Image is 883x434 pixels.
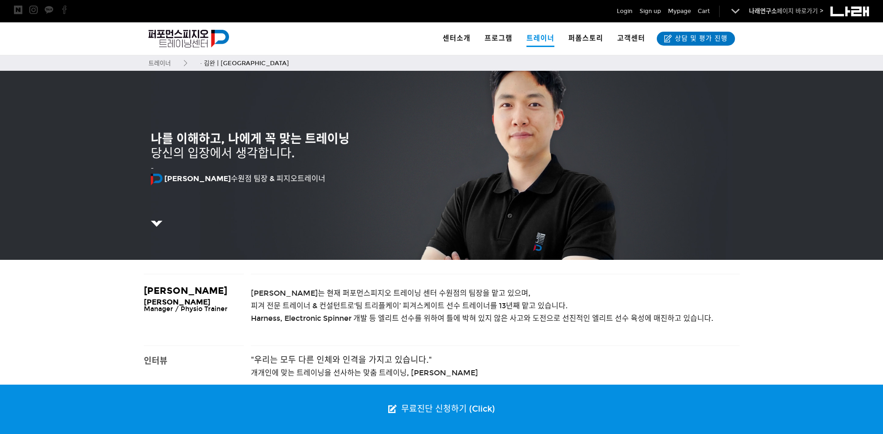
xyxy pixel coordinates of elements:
[485,34,512,42] span: 프로그램
[617,34,645,42] span: 고객센터
[354,301,567,310] span: ‘팀 트리플케이’ 피겨스케이트 선수 트레이너를 13년째 맡고 있습니다.
[251,301,354,310] span: 피겨 전문 트레이너 & 컨설턴트로
[672,34,728,43] span: 상담 및 평가 진행
[148,60,171,67] span: 트레이너
[478,22,519,55] a: 프로그램
[617,7,633,16] a: Login
[189,58,289,68] a: · 김완ㅣ[GEOGRAPHIC_DATA]
[151,146,295,161] span: 당신의 입장에서 생각합니다.
[519,22,561,55] a: 트레이너
[251,368,478,377] span: 개개인에 맞는 트레이닝을 선사하는 맞춤 트레이닝, [PERSON_NAME]
[151,174,162,185] img: 퍼포먼스피지오 심볼 로고
[148,58,171,68] a: 트레이너
[568,34,603,42] span: 퍼폼스토리
[144,356,168,366] span: 인터뷰
[164,174,325,183] span: 수원점 팀장 & 피지오트레이너
[251,314,713,323] span: Harness, Electronic Spinner 개발 등 엘리트 선수를 위하여 틀에 박혀 있지 않은 사고와 도전으로 선진적인 엘리트 선수 육성에 매진하고 있습니다.
[657,32,735,46] a: 상담 및 평가 진행
[379,385,504,434] a: 무료진단 신청하기 (Click)
[698,7,710,16] a: Cart
[640,7,661,16] a: Sign up
[561,22,610,55] a: 퍼폼스토리
[200,60,289,67] span: · 김완ㅣ[GEOGRAPHIC_DATA]
[436,22,478,55] a: 센터소개
[144,285,227,296] span: [PERSON_NAME]
[443,34,471,42] span: 센터소개
[251,289,531,298] span: [PERSON_NAME]는 현재 퍼포먼스피지오 트레이닝 센터 수원점의 팀장을 맡고 있으며,
[151,131,350,146] strong: 나를 이해하고, 나에게 꼭 맞는 트레이닝
[526,29,554,47] span: 트레이너
[151,164,154,172] span: -
[164,174,231,183] strong: [PERSON_NAME]
[610,22,652,55] a: 고객센터
[144,298,210,306] span: [PERSON_NAME]
[749,7,823,15] a: 나래연구소페이지 바로가기 >
[749,7,777,15] strong: 나래연구소
[144,305,228,313] span: Manager / Physio Trainer
[151,221,162,226] img: 5c68986d518ea.png
[251,355,432,365] span: "우리는 모두 다른 인체와 인격을 가지고 있습니다."
[668,7,691,16] a: Mypage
